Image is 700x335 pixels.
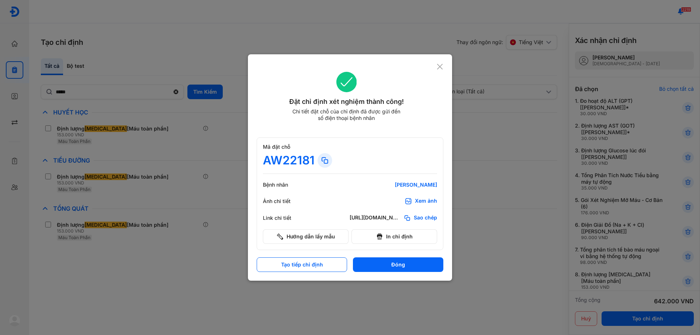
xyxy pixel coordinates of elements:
[351,229,437,244] button: In chỉ định
[353,257,443,272] button: Đóng
[263,182,307,188] div: Bệnh nhân
[263,229,349,244] button: Hướng dẫn lấy mẫu
[257,257,347,272] button: Tạo tiếp chỉ định
[415,198,437,205] div: Xem ảnh
[263,153,315,168] div: AW22181
[263,144,437,150] div: Mã đặt chỗ
[350,214,401,222] div: [URL][DOMAIN_NAME]
[263,215,307,221] div: Link chi tiết
[263,198,307,204] div: Ảnh chi tiết
[414,214,437,222] span: Sao chép
[257,97,436,107] div: Đặt chỉ định xét nghiệm thành công!
[289,108,404,121] div: Chi tiết đặt chỗ của chỉ định đã được gửi đến số điện thoại bệnh nhân
[350,182,437,188] div: [PERSON_NAME]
